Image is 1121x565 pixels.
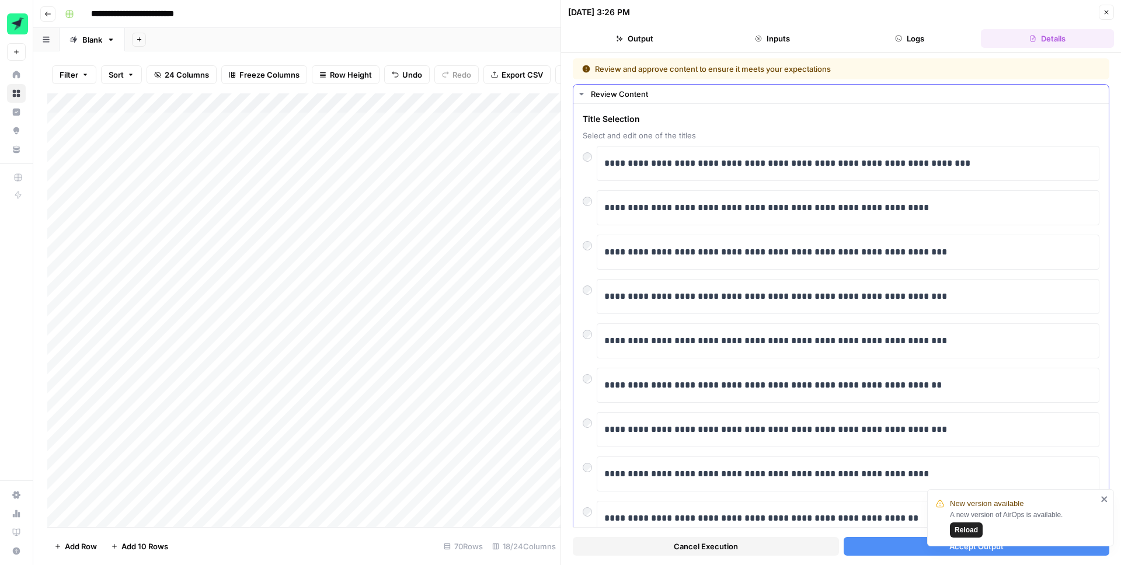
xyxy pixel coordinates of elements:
button: 24 Columns [147,65,217,84]
div: 18/24 Columns [488,537,560,556]
button: Row Height [312,65,380,84]
button: Undo [384,65,430,84]
button: Redo [434,65,479,84]
span: Freeze Columns [239,69,300,81]
button: Workspace: Tinybird [7,9,26,39]
div: Review and approve content to ensure it meets your expectations [582,63,966,75]
a: Blank [60,28,125,51]
button: close [1101,494,1109,504]
button: Help + Support [7,542,26,560]
span: Add Row [65,540,97,552]
div: [DATE] 3:26 PM [568,6,630,18]
button: Reload [950,522,983,538]
button: Add Row [47,537,104,556]
button: Review Content [573,85,1109,103]
a: Insights [7,103,26,121]
span: Redo [452,69,471,81]
button: Export CSV [483,65,551,84]
span: Filter [60,69,78,81]
button: Add 10 Rows [104,537,175,556]
button: Cancel Execution [573,537,839,556]
button: Accept Output [844,537,1110,556]
a: Home [7,65,26,84]
span: 24 Columns [165,69,209,81]
button: Inputs [706,29,839,48]
div: 70 Rows [439,537,488,556]
span: Export CSV [502,69,543,81]
span: Sort [109,69,124,81]
img: Tinybird Logo [7,13,28,34]
span: Add 10 Rows [121,540,168,552]
button: Freeze Columns [221,65,307,84]
div: Blank [82,34,102,46]
a: Your Data [7,140,26,159]
a: Browse [7,84,26,103]
div: A new version of AirOps is available. [950,510,1097,538]
span: Title Selection [583,113,1099,125]
span: Select and edit one of the titles [583,130,1099,141]
a: Settings [7,486,26,504]
button: Details [981,29,1114,48]
a: Learning Hub [7,523,26,542]
button: Filter [52,65,96,84]
button: Output [568,29,701,48]
button: Logs [844,29,977,48]
a: Usage [7,504,26,523]
span: New version available [950,498,1023,510]
div: Review Content [591,88,1102,100]
span: Row Height [330,69,372,81]
span: Cancel Execution [674,540,738,552]
span: Undo [402,69,422,81]
a: Opportunities [7,121,26,140]
button: Sort [101,65,142,84]
span: Accept Output [949,540,1004,552]
span: Reload [955,525,978,535]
